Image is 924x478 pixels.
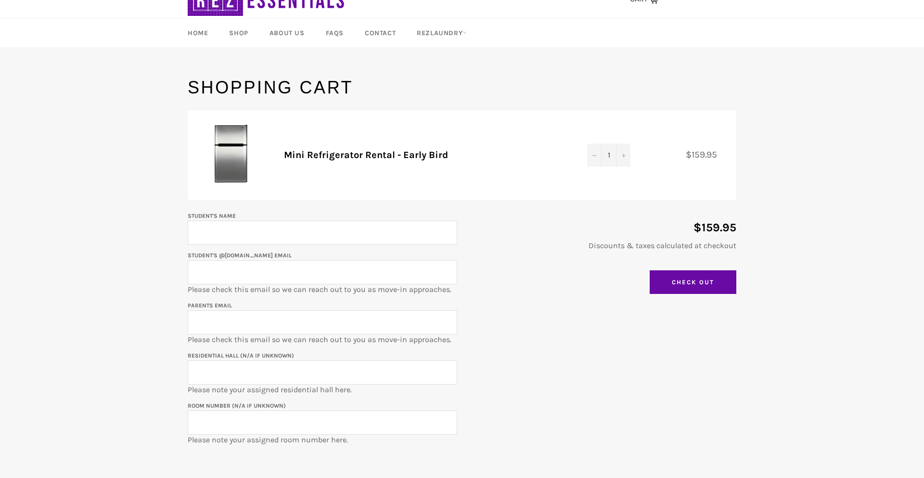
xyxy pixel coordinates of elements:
[188,300,457,345] p: Please check this email so we can reach out to you as move-in approaches.
[284,149,448,160] a: Mini Refrigerator Rental - Early Bird
[355,19,405,47] a: Contact
[188,76,736,100] h1: Shopping Cart
[188,212,236,219] label: Student's Name
[188,400,457,445] p: Please note your assigned room number here.
[188,350,457,395] p: Please note your assigned residential hall here.
[202,125,260,183] img: Mini Refrigerator Rental - Early Bird
[188,352,294,359] label: Residential Hall (N/A if unknown)
[407,19,476,47] a: RezLaundry
[188,252,292,259] label: Student's @[DOMAIN_NAME] email
[219,19,257,47] a: Shop
[467,220,736,236] p: $159.95
[188,402,286,409] label: Room Number (N/A if unknown)
[178,19,218,47] a: Home
[188,302,232,309] label: Parents email
[467,240,736,251] p: Discounts & taxes calculated at checkout
[587,144,602,167] button: Decrease quantity
[650,270,736,294] input: Check Out
[686,149,727,160] span: $159.95
[316,19,353,47] a: FAQs
[188,250,457,295] p: Please check this email so we can reach out to you as move-in approaches.
[616,144,630,167] button: Increase quantity
[260,19,314,47] a: About Us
